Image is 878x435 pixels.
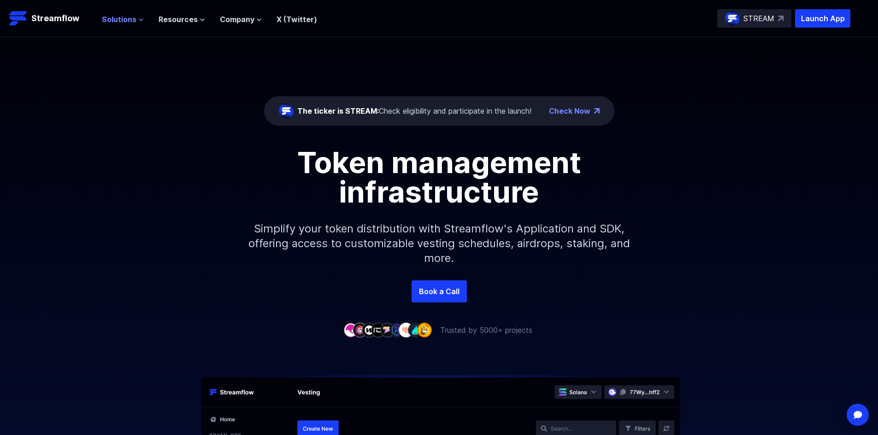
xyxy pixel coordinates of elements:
img: top-right-arrow.svg [778,16,784,21]
a: Book a Call [412,280,467,302]
p: Simplify your token distribution with Streamflow's Application and SDK, offering access to custom... [241,207,637,280]
div: Check eligibility and participate in the launch! [297,105,531,116]
img: streamflow-logo-circle.png [725,11,740,26]
img: Streamflow Logo [9,9,28,28]
img: company-4 [371,323,386,337]
img: streamflow-logo-circle.png [279,104,294,118]
img: company-9 [417,323,432,337]
button: Resources [159,14,205,25]
a: X (Twitter) [277,15,317,24]
a: Check Now [549,105,590,116]
span: Resources [159,14,198,25]
p: STREAM [743,13,774,24]
a: Streamflow [9,9,93,28]
img: company-2 [353,323,367,337]
h1: Token management infrastructure [232,148,647,207]
p: Trusted by 5000+ projects [440,325,532,336]
img: company-3 [362,323,377,337]
button: Company [220,14,262,25]
img: top-right-arrow.png [594,108,600,114]
img: company-5 [380,323,395,337]
span: Solutions [102,14,136,25]
img: company-8 [408,323,423,337]
span: Company [220,14,254,25]
img: company-7 [399,323,413,337]
div: Open Intercom Messenger [847,404,869,426]
img: company-6 [389,323,404,337]
a: STREAM [717,9,791,28]
img: company-1 [343,323,358,337]
button: Launch App [795,9,850,28]
span: The ticker is STREAM: [297,106,379,116]
p: Streamflow [31,12,79,25]
button: Solutions [102,14,144,25]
